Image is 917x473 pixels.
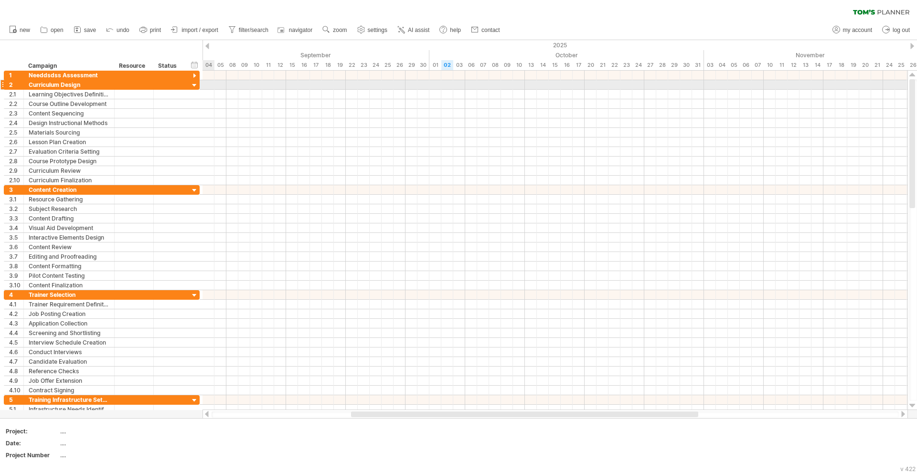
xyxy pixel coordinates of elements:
div: Subject Research [29,204,109,213]
div: Thursday, 23 October 2025 [620,60,632,70]
div: .... [60,427,140,435]
div: Friday, 24 October 2025 [632,60,644,70]
div: .... [60,451,140,459]
div: Monday, 24 November 2025 [883,60,895,70]
div: 4.1 [9,300,23,309]
div: Evaluation Criteria Setting [29,147,109,156]
span: undo [117,27,129,33]
span: new [20,27,30,33]
div: Tuesday, 28 October 2025 [656,60,668,70]
div: Monday, 22 September 2025 [346,60,358,70]
div: 2.2 [9,99,23,108]
span: print [150,27,161,33]
div: Friday, 14 November 2025 [811,60,823,70]
span: zoom [333,27,347,33]
div: 2 [9,80,23,89]
span: my account [843,27,872,33]
div: Conduct Interviews [29,347,109,357]
div: Project: [6,427,58,435]
div: Thursday, 16 October 2025 [561,60,573,70]
div: 4.3 [9,319,23,328]
div: Content Drafting [29,214,109,223]
div: 4 [9,290,23,299]
div: Thursday, 2 October 2025 [441,60,453,70]
div: Wednesday, 12 November 2025 [788,60,800,70]
a: help [437,24,464,36]
div: .... [60,439,140,447]
div: Friday, 5 September 2025 [214,60,226,70]
div: v 422 [900,465,916,473]
div: Visual Aid Development [29,223,109,232]
div: Friday, 26 September 2025 [394,60,405,70]
div: Friday, 17 October 2025 [573,60,585,70]
div: 3.4 [9,223,23,232]
div: 2.10 [9,176,23,185]
div: Project Number [6,451,58,459]
div: Content Sequencing [29,109,109,118]
div: Friday, 7 November 2025 [752,60,764,70]
div: 3.7 [9,252,23,261]
div: Trainer Requirement Definition [29,300,109,309]
div: Lesson Plan Creation [29,137,109,147]
div: Wednesday, 1 October 2025 [429,60,441,70]
div: Monday, 15 September 2025 [286,60,298,70]
div: Tuesday, 7 October 2025 [477,60,489,70]
div: 4.2 [9,309,23,318]
div: 3.5 [9,233,23,242]
div: Monday, 20 October 2025 [585,60,597,70]
div: Wednesday, 19 November 2025 [847,60,859,70]
a: save [71,24,99,36]
div: Curriculum Finalization [29,176,109,185]
div: 4.7 [9,357,23,366]
div: Tuesday, 18 November 2025 [835,60,847,70]
a: new [7,24,33,36]
div: 4.5 [9,338,23,347]
div: Curriculum Design [29,80,109,89]
a: filter/search [226,24,271,36]
div: Tuesday, 11 November 2025 [776,60,788,70]
div: Wednesday, 22 October 2025 [608,60,620,70]
div: Contract Signing [29,386,109,395]
div: 2.6 [9,137,23,147]
div: Resource [119,61,148,71]
div: September 2025 [167,50,429,60]
div: 1 [9,71,23,80]
div: October 2025 [429,50,704,60]
div: Candidate Evaluation [29,357,109,366]
div: 2.8 [9,157,23,166]
div: Job Posting Creation [29,309,109,318]
div: Tuesday, 4 November 2025 [716,60,728,70]
div: Monday, 8 September 2025 [226,60,238,70]
div: Training Infrastructure Setup [29,395,109,404]
div: 3 [9,185,23,194]
div: Thursday, 25 September 2025 [382,60,394,70]
div: Content Creation [29,185,109,194]
div: Reference Checks [29,367,109,376]
div: Thursday, 18 September 2025 [322,60,334,70]
div: Thursday, 20 November 2025 [859,60,871,70]
div: 4.4 [9,328,23,337]
a: settings [355,24,390,36]
div: Interview Schedule Creation [29,338,109,347]
div: Monday, 17 November 2025 [823,60,835,70]
a: print [137,24,164,36]
div: Monday, 3 November 2025 [704,60,716,70]
div: Tuesday, 16 September 2025 [298,60,310,70]
div: Monday, 10 November 2025 [764,60,776,70]
div: Resource Gathering [29,195,109,204]
span: contact [481,27,500,33]
div: Tuesday, 25 November 2025 [895,60,907,70]
div: Campaign [28,61,109,71]
span: save [84,27,96,33]
div: Wednesday, 8 October 2025 [489,60,501,70]
div: Curriculum Review [29,166,109,175]
div: Screening and Shortlisting [29,328,109,337]
a: log out [880,24,913,36]
div: 3.3 [9,214,23,223]
a: contact [469,24,503,36]
div: Tuesday, 23 September 2025 [358,60,370,70]
div: Wednesday, 24 September 2025 [370,60,382,70]
div: Friday, 12 September 2025 [274,60,286,70]
div: 3.8 [9,262,23,271]
div: Thursday, 11 September 2025 [262,60,274,70]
